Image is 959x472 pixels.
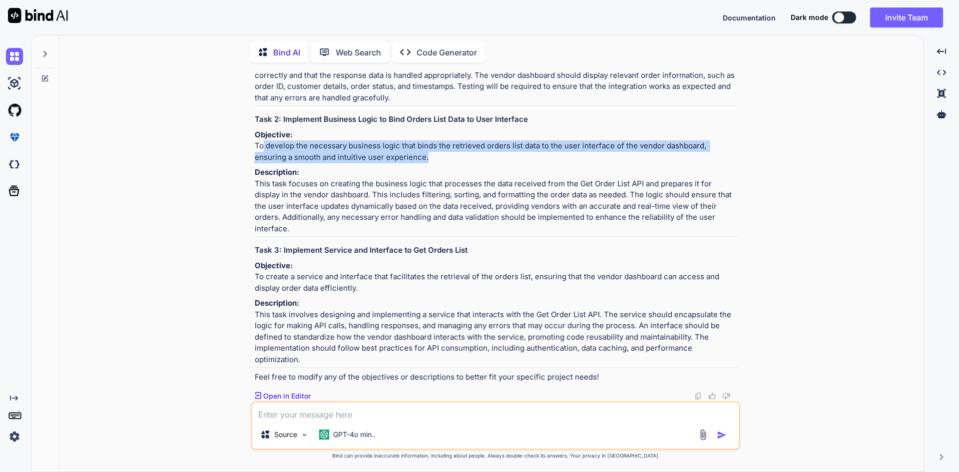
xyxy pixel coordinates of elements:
p: Bind can provide inaccurate information, including about people. Always double-check its answers.... [251,452,740,460]
img: settings [6,428,23,445]
p: This task involves designing and implementing a service that interacts with the Get Order List AP... [255,298,738,365]
p: This task focuses on creating the business logic that processes the data received from the Get Or... [255,167,738,234]
p: Feel free to modify any of the objectives or descriptions to better fit your specific project needs! [255,372,738,383]
p: To develop the necessary business logic that binds the retrieved orders list data to the user int... [255,129,738,163]
img: copy [694,392,702,400]
img: premium [6,129,23,146]
strong: Description: [255,167,299,177]
strong: Objective: [255,261,293,270]
h3: Task 2: Implement Business Logic to Bind Orders List Data to User Interface [255,114,738,125]
img: attachment [697,429,709,441]
img: like [708,392,716,400]
img: icon [717,430,727,440]
img: Bind AI [8,8,68,23]
h3: Task 3: Implement Service and Interface to Get Orders List [255,245,738,256]
span: Dark mode [791,12,828,22]
button: Documentation [723,12,776,23]
img: GPT-4o mini [319,430,329,440]
span: Documentation [723,13,776,22]
p: Source [274,430,297,440]
p: Bind AI [273,46,300,58]
img: darkCloudIdeIcon [6,156,23,173]
p: This task involves connecting the vendor dashboard to the Get Order List API. The integration sho... [255,47,738,104]
img: chat [6,48,23,65]
p: GPT-4o min.. [333,430,376,440]
img: githubLight [6,102,23,119]
strong: Objective: [255,130,293,139]
p: Open in Editor [263,391,311,401]
img: Pick Models [300,431,309,439]
img: dislike [722,392,730,400]
button: Invite Team [870,7,943,27]
p: To create a service and interface that facilitates the retrieval of the orders list, ensuring tha... [255,260,738,294]
strong: Description: [255,298,299,308]
p: Web Search [336,46,381,58]
img: ai-studio [6,75,23,92]
p: Code Generator [417,46,477,58]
